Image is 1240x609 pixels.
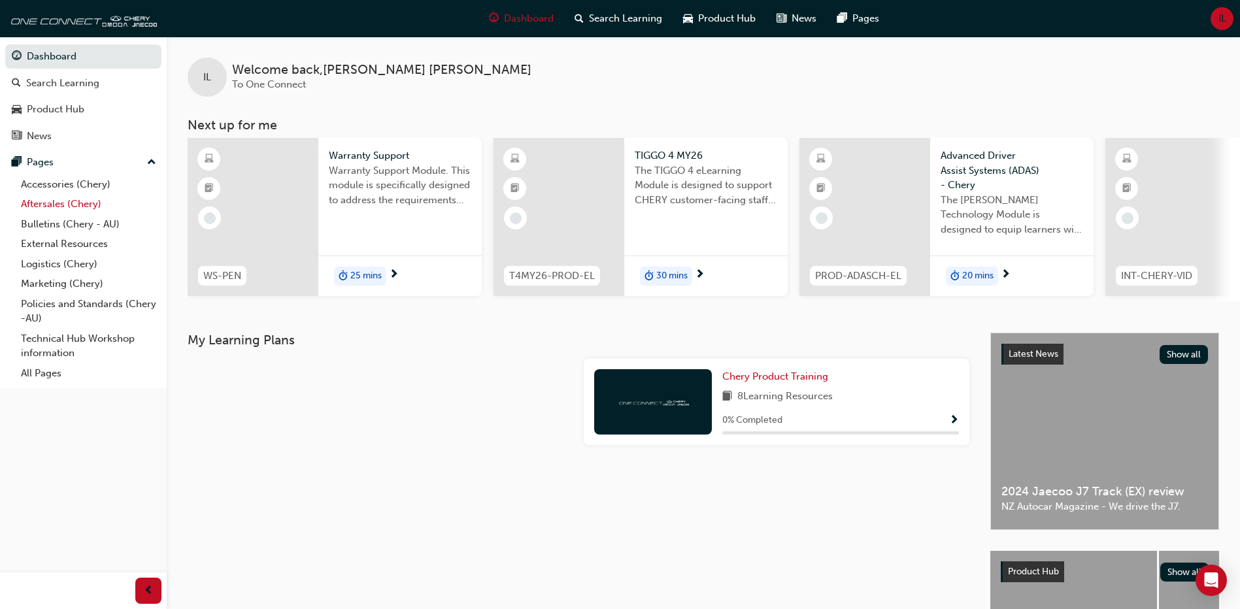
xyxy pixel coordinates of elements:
[635,163,777,208] span: The TIGGO 4 eLearning Module is designed to support CHERY customer-facing staff with the product ...
[837,10,847,27] span: pages-icon
[645,268,654,285] span: duration-icon
[205,151,214,168] span: learningResourceType_ELEARNING-icon
[949,412,959,429] button: Show Progress
[589,11,662,26] span: Search Learning
[389,269,399,281] span: next-icon
[511,180,520,197] span: booktick-icon
[12,131,22,142] span: news-icon
[232,63,531,78] span: Welcome back , [PERSON_NAME] [PERSON_NAME]
[575,10,584,27] span: search-icon
[722,369,833,384] a: Chery Product Training
[1009,348,1058,359] span: Latest News
[1121,269,1192,284] span: INT-CHERY-VID
[204,212,216,224] span: learningRecordVerb_NONE-icon
[16,329,161,363] a: Technical Hub Workshop information
[815,269,901,284] span: PROD-ADASCH-EL
[1001,561,1209,582] a: Product HubShow all
[722,370,828,382] span: Chery Product Training
[7,5,157,31] img: oneconnect
[494,138,788,296] a: T4MY26-PROD-ELTIGGO 4 MY26The TIGGO 4 eLearning Module is designed to support CHERY customer-faci...
[5,150,161,174] button: Pages
[203,269,241,284] span: WS-PEN
[1008,566,1059,577] span: Product Hub
[26,76,99,91] div: Search Learning
[12,104,22,116] span: car-icon
[1122,151,1131,168] span: learningResourceType_ELEARNING-icon
[329,148,471,163] span: Warranty Support
[144,583,154,599] span: prev-icon
[188,138,482,296] a: WS-PENWarranty SupportWarranty Support Module. This module is specifically designed to address th...
[617,395,689,408] img: oneconnect
[509,269,595,284] span: T4MY26-PROD-EL
[816,212,828,224] span: learningRecordVerb_NONE-icon
[510,212,522,224] span: learningRecordVerb_NONE-icon
[792,11,816,26] span: News
[489,10,499,27] span: guage-icon
[16,234,161,254] a: External Resources
[722,389,732,405] span: book-icon
[16,194,161,214] a: Aftersales (Chery)
[1122,180,1131,197] span: booktick-icon
[1211,7,1233,30] button: IL
[203,70,211,85] span: IL
[329,163,471,208] span: Warranty Support Module. This module is specifically designed to address the requirements and pro...
[12,157,22,169] span: pages-icon
[950,268,960,285] span: duration-icon
[673,5,766,32] a: car-iconProduct Hub
[949,415,959,427] span: Show Progress
[232,78,306,90] span: To One Connect
[766,5,827,32] a: news-iconNews
[511,151,520,168] span: learningResourceType_ELEARNING-icon
[722,413,782,428] span: 0 % Completed
[27,155,54,170] div: Pages
[188,333,969,348] h3: My Learning Plans
[16,214,161,235] a: Bulletins (Chery - AU)
[1196,565,1227,596] div: Open Intercom Messenger
[27,129,52,144] div: News
[941,193,1083,237] span: The [PERSON_NAME] Technology Module is designed to equip learners with essential knowledge about ...
[1001,344,1208,365] a: Latest NewsShow all
[737,389,833,405] span: 8 Learning Resources
[167,118,1240,133] h3: Next up for me
[16,274,161,294] a: Marketing (Chery)
[339,268,348,285] span: duration-icon
[5,42,161,150] button: DashboardSearch LearningProduct HubNews
[5,71,161,95] a: Search Learning
[5,124,161,148] a: News
[564,5,673,32] a: search-iconSearch Learning
[478,5,564,32] a: guage-iconDashboard
[698,11,756,26] span: Product Hub
[1001,499,1208,514] span: NZ Autocar Magazine - We drive the J7.
[941,148,1083,193] span: Advanced Driver Assist Systems (ADAS) - Chery
[777,10,786,27] span: news-icon
[504,11,554,26] span: Dashboard
[1218,11,1226,26] span: IL
[1122,212,1133,224] span: learningRecordVerb_NONE-icon
[799,138,1094,296] a: PROD-ADASCH-ELAdvanced Driver Assist Systems (ADAS) - CheryThe [PERSON_NAME] Technology Module is...
[990,333,1219,530] a: Latest NewsShow all2024 Jaecoo J7 Track (EX) reviewNZ Autocar Magazine - We drive the J7.
[816,180,826,197] span: booktick-icon
[16,294,161,329] a: Policies and Standards (Chery -AU)
[5,44,161,69] a: Dashboard
[147,154,156,171] span: up-icon
[695,269,705,281] span: next-icon
[962,269,994,284] span: 20 mins
[12,51,22,63] span: guage-icon
[5,97,161,122] a: Product Hub
[635,148,777,163] span: TIGGO 4 MY26
[1001,484,1208,499] span: 2024 Jaecoo J7 Track (EX) review
[827,5,890,32] a: pages-iconPages
[205,180,214,197] span: booktick-icon
[852,11,879,26] span: Pages
[350,269,382,284] span: 25 mins
[1160,345,1209,364] button: Show all
[16,363,161,384] a: All Pages
[1160,563,1209,582] button: Show all
[16,254,161,274] a: Logistics (Chery)
[683,10,693,27] span: car-icon
[656,269,688,284] span: 30 mins
[816,151,826,168] span: learningResourceType_ELEARNING-icon
[27,102,84,117] div: Product Hub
